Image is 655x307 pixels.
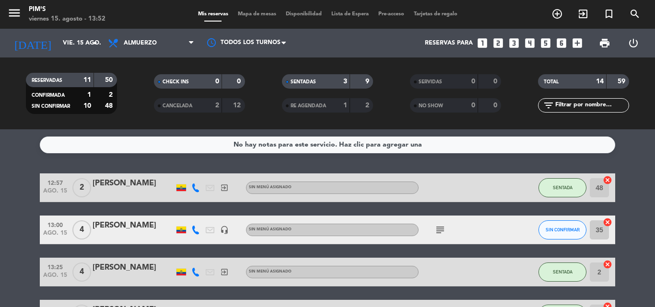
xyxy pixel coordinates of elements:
[72,262,91,282] span: 4
[32,104,70,109] span: SIN CONFIRMAR
[83,102,91,109] strong: 10
[193,11,233,17] span: Mis reservas
[163,80,189,84] span: CHECK INS
[577,8,589,20] i: exit_to_app
[409,11,462,17] span: Tarjetas de regalo
[233,102,243,109] strong: 12
[233,11,281,17] span: Mapa de mesas
[72,220,91,239] span: 4
[89,37,101,49] i: arrow_drop_down
[43,272,67,283] span: ago. 15
[508,37,520,49] i: looks_3
[553,269,573,274] span: SENTADA
[93,219,174,232] div: [PERSON_NAME]
[476,37,489,49] i: looks_one
[105,77,115,83] strong: 50
[425,40,473,46] span: Reservas para
[434,224,446,236] i: subject
[234,139,422,150] div: No hay notas para este servicio. Haz clic para agregar una
[7,6,22,23] button: menu
[603,217,612,227] i: cancel
[163,103,192,108] span: CANCELADA
[365,102,371,109] strong: 2
[546,227,580,232] span: SIN CONFIRMAR
[618,78,627,85] strong: 59
[105,102,115,109] strong: 48
[603,8,615,20] i: turned_in_not
[249,185,292,189] span: Sin menú asignado
[43,188,67,199] span: ago. 15
[291,80,316,84] span: SENTADAS
[83,77,91,83] strong: 11
[524,37,536,49] i: looks_4
[215,78,219,85] strong: 0
[93,262,174,274] div: [PERSON_NAME]
[29,14,105,24] div: viernes 15. agosto - 13:52
[555,37,568,49] i: looks_6
[237,78,243,85] strong: 0
[538,262,586,282] button: SENTADA
[543,100,554,111] i: filter_list
[220,268,229,276] i: exit_to_app
[571,37,584,49] i: add_box
[471,78,475,85] strong: 0
[215,102,219,109] strong: 2
[553,185,573,190] span: SENTADA
[419,103,443,108] span: NO SHOW
[220,226,229,234] i: headset_mic
[249,270,292,273] span: Sin menú asignado
[538,220,586,239] button: SIN CONFIRMAR
[7,6,22,20] i: menu
[7,33,58,54] i: [DATE]
[87,91,91,98] strong: 1
[493,78,499,85] strong: 0
[93,177,174,190] div: [PERSON_NAME]
[72,178,91,197] span: 2
[29,5,105,14] div: Pim's
[43,230,67,241] span: ago. 15
[249,227,292,231] span: Sin menú asignado
[343,78,347,85] strong: 3
[628,37,639,49] i: power_settings_new
[492,37,504,49] i: looks_two
[619,29,648,57] div: LOG OUT
[603,260,612,269] i: cancel
[32,78,62,83] span: RESERVADAS
[124,40,157,46] span: Almuerzo
[220,183,229,192] i: exit_to_app
[43,219,67,230] span: 13:00
[471,102,475,109] strong: 0
[544,80,559,84] span: TOTAL
[629,8,641,20] i: search
[343,102,347,109] strong: 1
[327,11,374,17] span: Lista de Espera
[374,11,409,17] span: Pre-acceso
[554,100,629,111] input: Filtrar por nombre...
[109,91,115,98] strong: 2
[291,103,326,108] span: RE AGENDADA
[493,102,499,109] strong: 0
[539,37,552,49] i: looks_5
[281,11,327,17] span: Disponibilidad
[603,175,612,185] i: cancel
[596,78,604,85] strong: 14
[599,37,610,49] span: print
[538,178,586,197] button: SENTADA
[43,177,67,188] span: 12:57
[551,8,563,20] i: add_circle_outline
[43,261,67,272] span: 13:25
[419,80,442,84] span: SERVIDAS
[365,78,371,85] strong: 9
[32,93,65,98] span: CONFIRMADA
